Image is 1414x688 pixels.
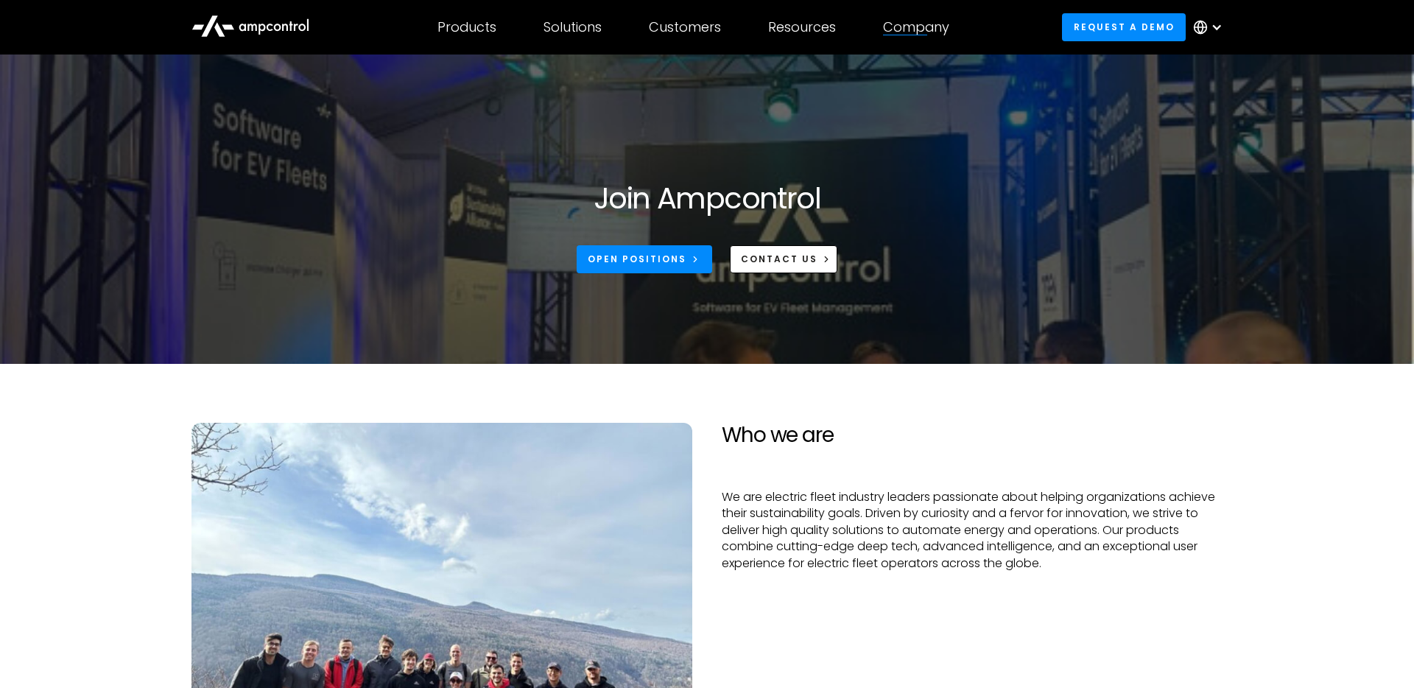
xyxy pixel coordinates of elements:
a: Request a demo [1062,13,1186,41]
h1: Join Ampcontrol [594,180,820,216]
a: Open Positions [577,245,712,273]
div: Resources [768,19,836,35]
p: We are electric fleet industry leaders passionate about helping organizations achieve their susta... [722,489,1223,572]
a: CONTACT US [730,245,838,273]
div: Solutions [544,19,602,35]
div: Products [437,19,496,35]
div: CONTACT US [741,253,817,266]
div: Customers [649,19,721,35]
div: Company [883,19,949,35]
div: Open Positions [588,253,686,266]
h2: Who we are [722,423,1223,448]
